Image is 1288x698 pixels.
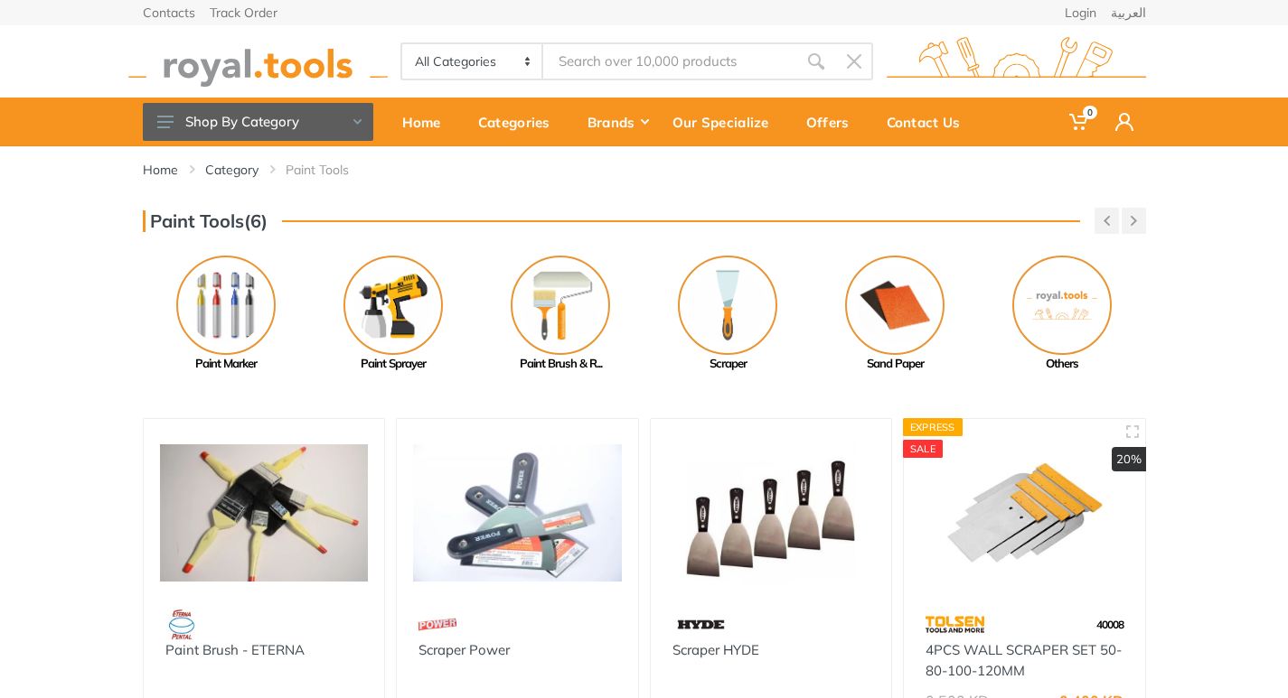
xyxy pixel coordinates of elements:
select: Category [402,44,544,79]
a: Paint Sprayer [310,256,477,373]
div: SALE [903,440,943,458]
div: Paint Sprayer [310,355,477,373]
img: Royal - Paint Brush & Roller [511,256,610,355]
a: Offers [794,98,874,146]
img: Royal Tools - 4PCS WALL SCRAPER SET 50-80-100-120MM [920,435,1129,591]
span: 0 [1083,106,1097,119]
a: Sand Paper [812,256,979,373]
a: Category [205,161,259,179]
a: Contacts [143,6,195,19]
div: Scraper [644,355,812,373]
img: Royal - Paint Marker [176,256,276,355]
a: 0 [1057,98,1103,146]
div: Paint Marker [143,355,310,373]
img: Royal - Paint Sprayer [343,256,443,355]
a: Contact Us [874,98,985,146]
a: Paint Marker [143,256,310,373]
img: 40.webp [672,609,729,640]
img: royal.tools Logo [887,37,1146,87]
div: Others [979,355,1146,373]
img: 64.webp [926,609,984,640]
img: Royal Tools - Paint Brush - ETERNA [160,435,369,591]
a: Home [143,161,178,179]
span: 40008 [1096,618,1123,631]
nav: breadcrumb [143,161,1146,179]
button: Shop By Category [143,103,373,141]
div: Offers [794,103,874,141]
div: Categories [465,103,575,141]
div: 20% [1112,447,1146,472]
img: Royal - Scraper [678,256,777,355]
a: Track Order [210,6,277,19]
img: 16.webp [418,609,456,640]
a: Home [390,98,465,146]
a: Others [979,256,1146,373]
div: Paint Brush & R... [477,355,644,373]
img: Royal Tools - Scraper Power [413,435,622,591]
div: Contact Us [874,103,985,141]
li: Paint Tools [286,161,376,179]
div: Express [903,418,963,436]
div: Home [390,103,465,141]
img: 53.webp [165,609,197,640]
a: العربية [1111,6,1146,19]
a: Our Specialize [660,98,794,146]
a: Paint Brush - ETERNA [165,641,305,658]
div: Sand Paper [812,355,979,373]
h3: Paint Tools(6) [143,210,268,232]
img: Royal - Sand Paper [845,256,945,355]
div: Our Specialize [660,103,794,141]
div: Brands [575,103,660,141]
a: Scraper [644,256,812,373]
a: Scraper Power [418,641,510,658]
img: No Image [1012,256,1112,355]
a: Login [1065,6,1096,19]
img: royal.tools Logo [128,37,388,87]
a: Paint Brush & R... [477,256,644,373]
input: Site search [543,42,796,80]
img: Royal Tools - Scraper HYDE [667,435,876,591]
a: 4PCS WALL SCRAPER SET 50-80-100-120MM [926,641,1122,679]
a: Scraper HYDE [672,641,759,658]
a: Categories [465,98,575,146]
